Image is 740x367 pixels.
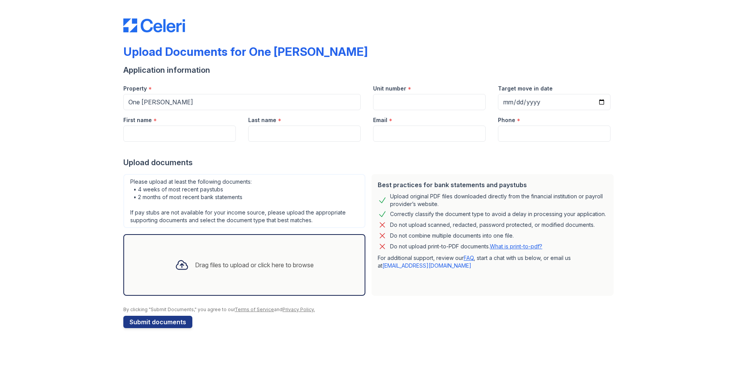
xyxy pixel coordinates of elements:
a: What is print-to-pdf? [490,243,542,250]
img: CE_Logo_Blue-a8612792a0a2168367f1c8372b55b34899dd931a85d93a1a3d3e32e68fde9ad4.png [123,18,185,32]
a: Terms of Service [235,307,274,312]
label: Unit number [373,85,406,92]
div: Best practices for bank statements and paystubs [378,180,607,189]
label: Last name [248,116,276,124]
label: Email [373,116,387,124]
a: FAQ [464,255,474,261]
a: [EMAIL_ADDRESS][DOMAIN_NAME] [382,262,471,269]
div: Upload documents [123,157,617,168]
label: Property [123,85,147,92]
div: Do not combine multiple documents into one file. [390,231,514,240]
div: Upload Documents for One [PERSON_NAME] [123,45,368,59]
div: Drag files to upload or click here to browse [195,260,314,270]
div: Please upload at least the following documents: • 4 weeks of most recent paystubs • 2 months of m... [123,174,365,228]
label: Phone [498,116,515,124]
div: Do not upload scanned, redacted, password protected, or modified documents. [390,220,595,230]
a: Privacy Policy. [283,307,315,312]
label: First name [123,116,152,124]
p: Do not upload print-to-PDF documents. [390,243,542,250]
div: Application information [123,65,617,75]
div: Correctly classify the document type to avoid a delay in processing your application. [390,209,606,219]
button: Submit documents [123,316,192,328]
div: By clicking "Submit Documents," you agree to our and [123,307,617,313]
div: Upload original PDF files downloaded directly from the financial institution or payroll provider’... [390,193,607,208]
label: Target move in date [498,85,553,92]
p: For additional support, review our , start a chat with us below, or email us at [378,254,607,270]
